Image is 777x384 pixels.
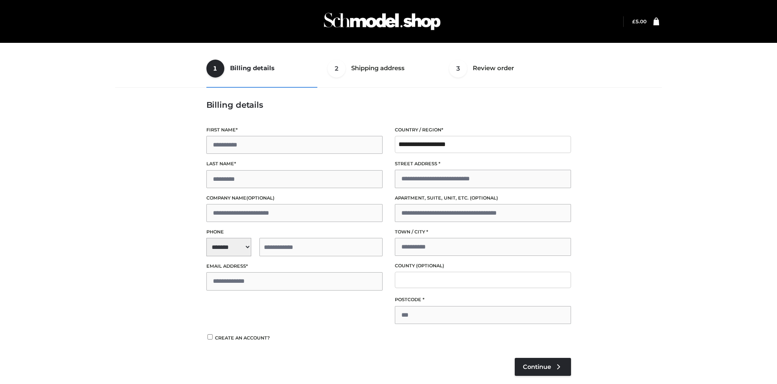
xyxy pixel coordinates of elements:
[632,18,646,24] a: £5.00
[206,194,383,202] label: Company name
[215,335,270,341] span: Create an account?
[515,358,571,376] a: Continue
[632,18,646,24] bdi: 5.00
[395,160,571,168] label: Street address
[206,262,383,270] label: Email address
[470,195,498,201] span: (optional)
[206,100,571,110] h3: Billing details
[416,263,444,269] span: (optional)
[206,126,383,134] label: First name
[206,334,214,340] input: Create an account?
[632,18,635,24] span: £
[395,126,571,134] label: Country / Region
[395,296,571,304] label: Postcode
[523,363,551,371] span: Continue
[206,160,383,168] label: Last name
[246,195,274,201] span: (optional)
[206,228,383,236] label: Phone
[395,262,571,270] label: County
[395,228,571,236] label: Town / City
[321,5,443,38] img: Schmodel Admin 964
[395,194,571,202] label: Apartment, suite, unit, etc.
